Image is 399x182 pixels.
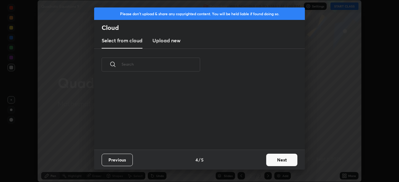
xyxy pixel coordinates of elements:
h2: Cloud [102,24,305,32]
button: Previous [102,154,133,166]
h3: Upload new [152,37,180,44]
button: Next [266,154,297,166]
h4: 5 [201,156,204,163]
input: Search [122,51,200,77]
h3: Select from cloud [102,37,142,44]
h4: / [199,156,200,163]
div: Please don't upload & share any copyrighted content. You will be held liable if found doing so. [94,7,305,20]
h4: 4 [195,156,198,163]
